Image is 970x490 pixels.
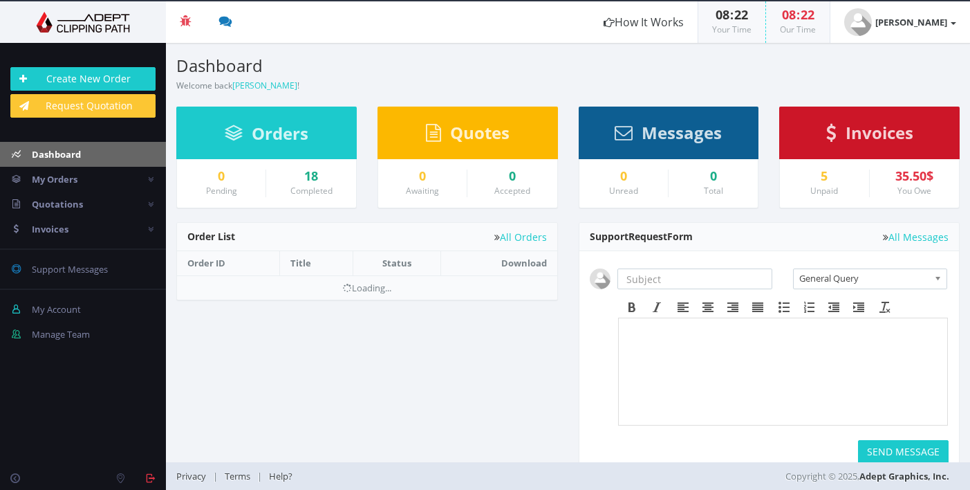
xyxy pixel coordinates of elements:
[716,6,729,23] span: 08
[720,298,745,316] div: Align right
[176,57,558,75] h3: Dashboard
[729,6,734,23] span: :
[873,298,897,316] div: Clear formatting
[830,1,970,43] a: [PERSON_NAME]
[745,298,770,316] div: Justify
[177,251,280,275] th: Order ID
[615,129,722,142] a: Messages
[32,173,77,185] span: My Orders
[10,94,156,118] a: Request Quotation
[426,129,510,142] a: Quotes
[176,80,299,91] small: Welcome back !
[32,223,68,235] span: Invoices
[617,269,773,289] input: Subject
[696,298,720,316] div: Align center
[290,185,333,197] small: Completed
[679,170,747,183] div: 0
[734,6,748,23] span: 22
[590,269,610,289] img: user_default.jpg
[252,122,308,145] span: Orders
[642,121,722,144] span: Messages
[450,121,510,144] span: Quotes
[494,185,530,197] small: Accepted
[799,269,929,287] span: General Query
[859,470,949,482] a: Adept Graphics, Inc.
[790,170,858,183] a: 5
[858,440,949,464] button: SEND MESSAGE
[780,24,816,35] small: Our Time
[880,170,949,183] div: 35.50$
[590,1,698,43] a: How It Works
[187,230,235,243] span: Order List
[671,298,696,316] div: Align left
[187,170,255,183] a: 0
[32,328,90,341] span: Manage Team
[441,251,557,275] th: Download
[389,170,456,183] a: 0
[206,185,237,197] small: Pending
[712,24,752,35] small: Your Time
[844,8,872,36] img: user_default.jpg
[176,470,213,482] a: Privacy
[232,80,297,91] a: [PERSON_NAME]
[846,298,871,316] div: Increase indent
[897,185,931,197] small: You Owe
[810,185,838,197] small: Unpaid
[590,170,657,183] a: 0
[225,130,308,143] a: Orders
[176,462,698,490] div: | |
[277,170,345,183] a: 18
[494,232,547,242] a: All Orders
[782,6,796,23] span: 08
[628,230,667,243] span: Request
[280,251,353,275] th: Title
[619,318,948,425] iframe: Rich Text Area. Press ALT-F9 for menu. Press ALT-F10 for toolbar. Press ALT-0 for help
[821,298,846,316] div: Decrease indent
[32,303,81,316] span: My Account
[406,185,439,197] small: Awaiting
[590,230,693,243] span: Support Form
[353,251,441,275] th: Status
[177,275,557,300] td: Loading...
[796,6,801,23] span: :
[772,298,796,316] div: Bullet list
[785,469,949,483] span: Copyright © 2025,
[883,232,949,242] a: All Messages
[32,263,108,275] span: Support Messages
[10,67,156,91] a: Create New Order
[10,12,156,33] img: Adept Graphics
[644,298,669,316] div: Italic
[704,185,723,197] small: Total
[796,298,821,316] div: Numbered list
[826,129,913,142] a: Invoices
[875,16,947,28] strong: [PERSON_NAME]
[846,121,913,144] span: Invoices
[478,170,546,183] a: 0
[619,298,644,316] div: Bold
[32,148,81,161] span: Dashboard
[609,185,638,197] small: Unread
[801,6,814,23] span: 22
[262,470,299,482] a: Help?
[32,198,83,210] span: Quotations
[218,470,257,482] a: Terms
